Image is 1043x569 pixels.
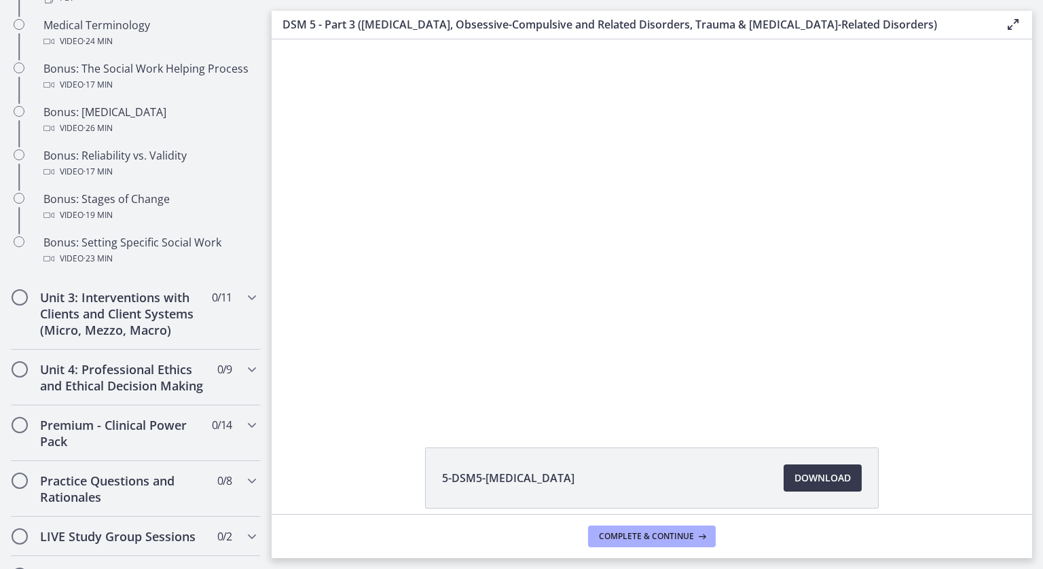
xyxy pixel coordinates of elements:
[43,77,255,93] div: Video
[43,234,255,267] div: Bonus: Setting Specific Social Work
[43,17,255,50] div: Medical Terminology
[212,417,232,433] span: 0 / 14
[43,251,255,267] div: Video
[84,251,113,267] span: · 23 min
[40,289,206,338] h2: Unit 3: Interventions with Clients and Client Systems (Micro, Mezzo, Macro)
[40,528,206,545] h2: LIVE Study Group Sessions
[84,164,113,180] span: · 17 min
[84,207,113,223] span: · 19 min
[43,207,255,223] div: Video
[212,289,232,306] span: 0 / 11
[43,191,255,223] div: Bonus: Stages of Change
[794,470,851,486] span: Download
[84,33,113,50] span: · 24 min
[84,120,113,136] span: · 26 min
[217,528,232,545] span: 0 / 2
[217,473,232,489] span: 0 / 8
[84,77,113,93] span: · 17 min
[588,526,716,547] button: Complete & continue
[40,473,206,505] h2: Practice Questions and Rationales
[442,470,574,486] span: 5-DSM5-[MEDICAL_DATA]
[599,531,694,542] span: Complete & continue
[272,39,1032,416] iframe: Video Lesson
[43,60,255,93] div: Bonus: The Social Work Helping Process
[43,147,255,180] div: Bonus: Reliability vs. Validity
[43,164,255,180] div: Video
[43,104,255,136] div: Bonus: [MEDICAL_DATA]
[40,417,206,449] h2: Premium - Clinical Power Pack
[784,464,862,492] a: Download
[217,361,232,378] span: 0 / 9
[43,33,255,50] div: Video
[282,16,983,33] h3: DSM 5 - Part 3 ([MEDICAL_DATA], Obsessive-Compulsive and Related Disorders, Trauma & [MEDICAL_DAT...
[43,120,255,136] div: Video
[40,361,206,394] h2: Unit 4: Professional Ethics and Ethical Decision Making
